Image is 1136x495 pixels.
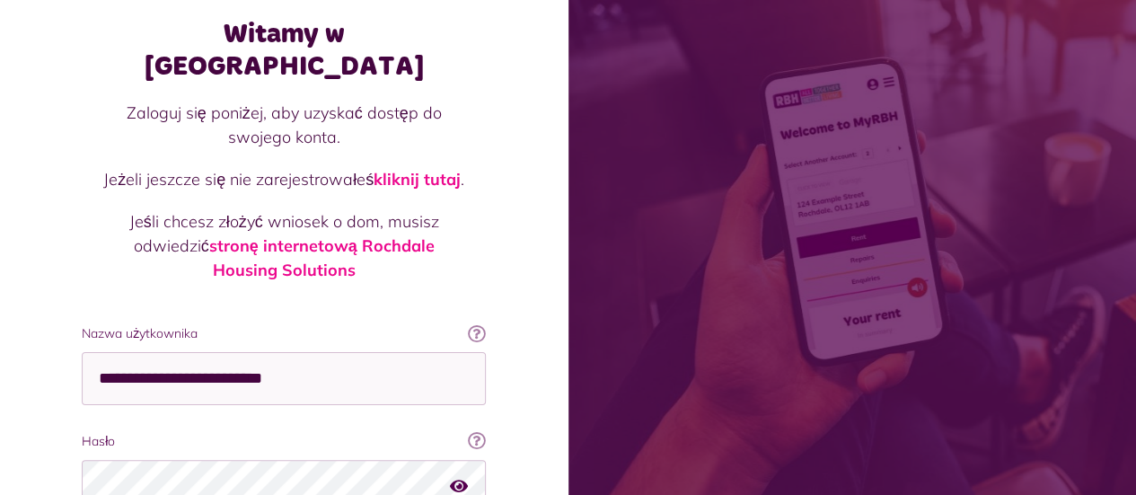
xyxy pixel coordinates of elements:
a: stronę internetową Rochdale Housing Solutions [209,235,435,280]
font: Jeśli chcesz złożyć wniosek o dom, musisz odwiedzić [129,211,439,256]
font: Hasło [82,433,115,449]
font: . [461,169,464,190]
font: Jeżeli jeszcze się nie zarejestrowałeś [103,169,374,190]
font: Nazwa użytkownika [82,325,198,341]
font: Zaloguj się poniżej, aby uzyskać dostęp do swojego konta. [127,102,442,147]
a: kliknij tutaj [374,169,461,190]
font: Witamy w [GEOGRAPHIC_DATA] [145,21,424,80]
